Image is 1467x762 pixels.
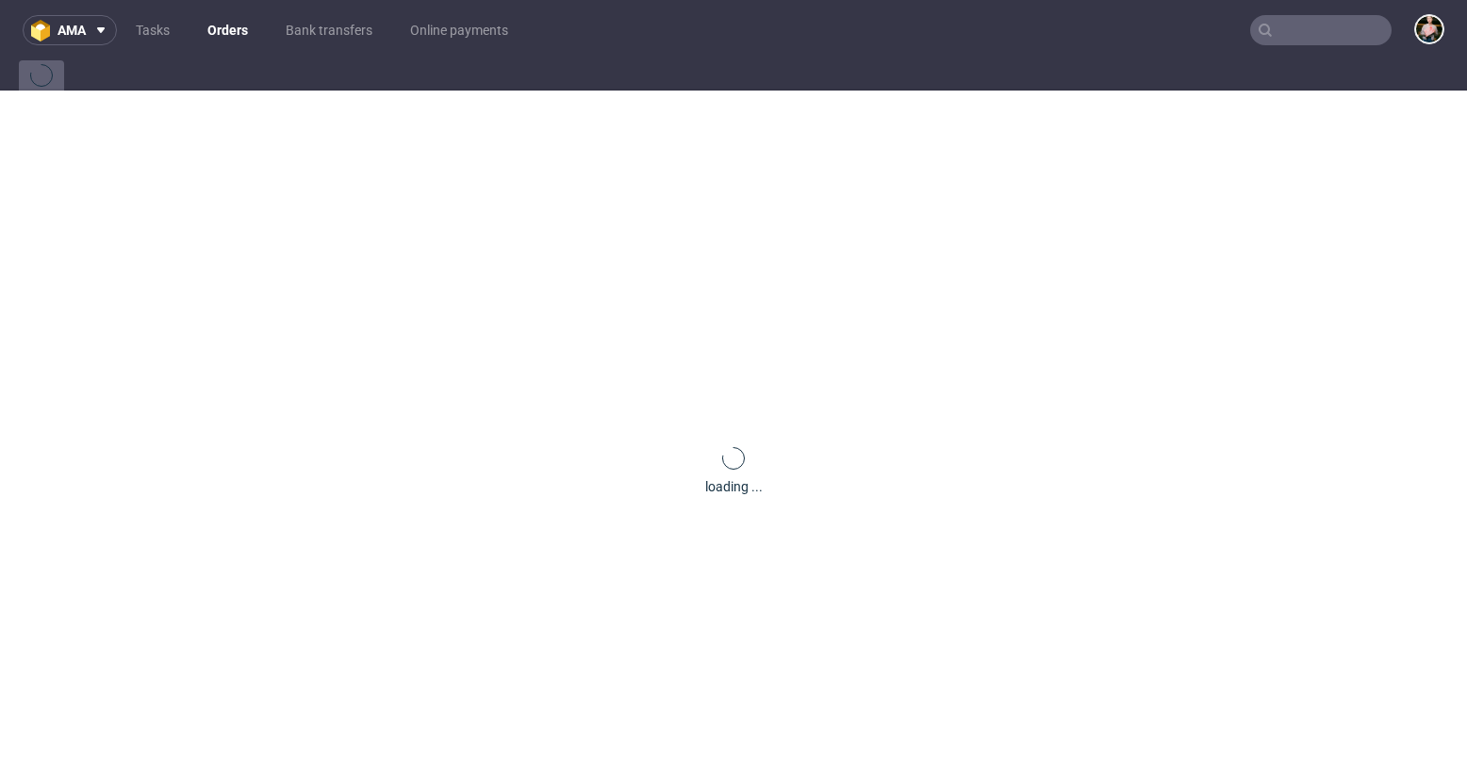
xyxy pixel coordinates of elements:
div: loading ... [705,477,763,496]
a: Bank transfers [274,15,384,45]
span: ama [58,24,86,37]
img: Marta Tomaszewska [1416,16,1442,42]
button: ama [23,15,117,45]
a: Tasks [124,15,181,45]
a: Orders [196,15,259,45]
a: Online payments [399,15,519,45]
img: logo [31,20,58,41]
